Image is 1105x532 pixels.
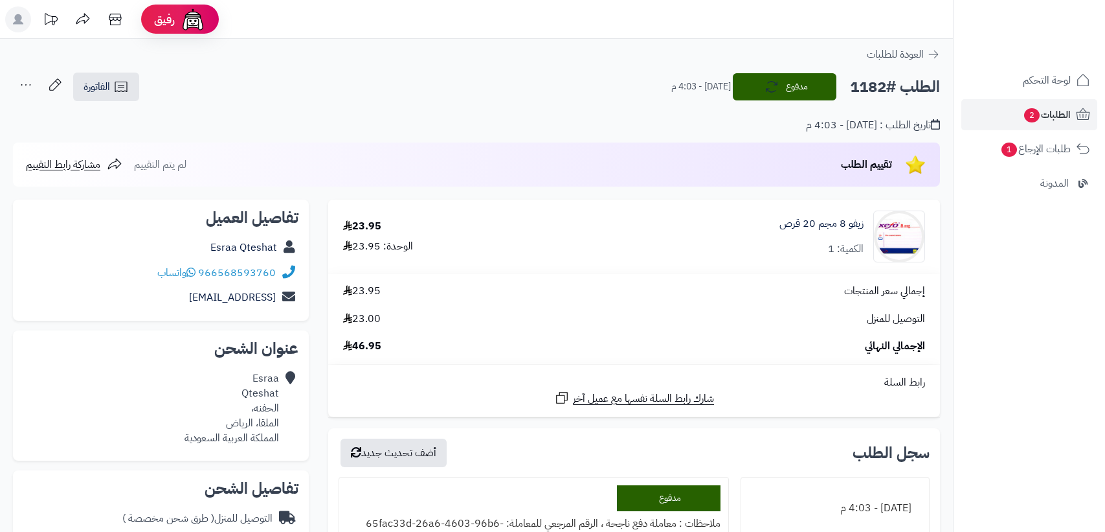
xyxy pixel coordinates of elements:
[343,239,413,254] div: الوحدة: 23.95
[26,157,122,172] a: مشاركة رابط التقييم
[157,265,195,281] a: واتساب
[73,73,139,101] a: الفاتورة
[122,511,214,526] span: ( طرق شحن مخصصة )
[850,74,940,100] h2: الطلب #1182
[343,219,381,234] div: 23.95
[340,439,447,467] button: أضف تحديث جديد
[1023,71,1071,89] span: لوحة التحكم
[828,242,864,257] div: الكمية: 1
[844,284,925,299] span: إجمالي سعر المنتجات
[853,445,930,461] h3: سجل الطلب
[26,157,100,172] span: مشاركة رابط التقييم
[779,216,864,231] a: زيفو 8 مجم 20 قرص
[154,12,175,27] span: رفيق
[23,210,298,226] h2: تفاصيل العميل
[34,6,67,36] a: تحديثات المنصة
[1040,174,1069,192] span: المدونة
[554,390,714,406] a: شارك رابط السلة نفسها مع عميل آخر
[198,265,276,281] a: 966568593760
[1023,106,1071,124] span: الطلبات
[184,371,279,445] div: Esraa Qteshat الحفنه، الملقا، الرياض المملكة العربية السعودية
[617,485,720,511] div: مدفوع
[343,339,381,354] span: 46.95
[573,391,714,406] span: شارك رابط السلة نفسها مع عميل آخر
[671,80,731,93] small: [DATE] - 4:03 م
[84,79,110,95] span: الفاتورة
[189,290,276,305] a: [EMAIL_ADDRESS]
[867,47,940,62] a: العودة للطلبات
[23,341,298,356] h2: عنوان الشحن
[733,73,836,100] button: مدفوع
[806,118,940,133] div: تاريخ الطلب : [DATE] - 4:03 م
[343,284,381,299] span: 23.95
[961,133,1097,165] a: طلبات الإرجاع1
[961,168,1097,199] a: المدونة
[1001,143,1017,157] span: 1
[343,312,381,327] span: 23.00
[1000,140,1071,158] span: طلبات الإرجاع
[841,157,892,172] span: تقييم الطلب
[961,65,1097,96] a: لوحة التحكم
[961,99,1097,130] a: الطلبات2
[23,481,298,496] h2: تفاصيل الشحن
[867,312,925,327] span: التوصيل للمنزل
[1024,108,1040,122] span: 2
[180,6,206,32] img: ai-face.png
[134,157,186,172] span: لم يتم التقييم
[122,511,273,526] div: التوصيل للمنزل
[210,240,277,255] a: Esraa Qteshat
[333,375,935,390] div: رابط السلة
[867,47,924,62] span: العودة للطلبات
[874,211,924,262] img: 53011e55d603c847614cd332f96cd074fa1f-90x90.jpg
[865,339,925,354] span: الإجمالي النهائي
[749,496,921,521] div: [DATE] - 4:03 م
[1017,36,1093,64] img: logo-2.png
